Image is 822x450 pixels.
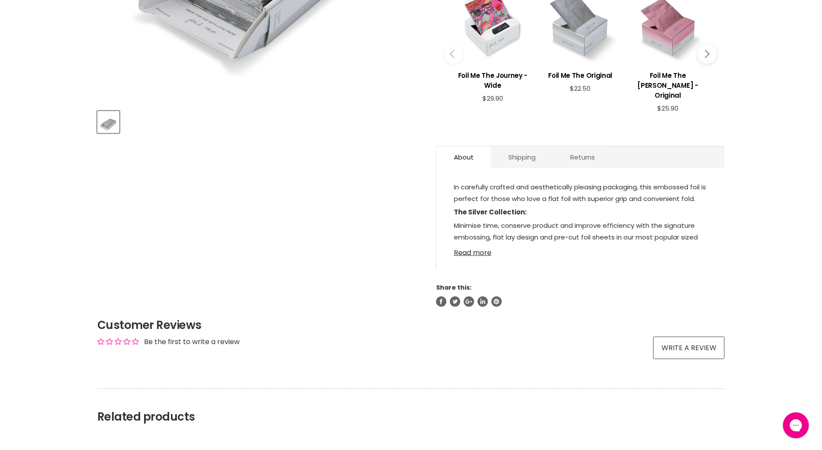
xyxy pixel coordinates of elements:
[98,112,119,132] img: Foil Me Flatter Me - Wide
[437,147,491,168] a: About
[454,207,527,217] strong: The Silver Collection:
[454,182,485,191] span: In carefull
[482,94,503,103] span: $29.90
[453,70,532,90] h3: Foil Me The Journey - Wide
[436,284,725,307] aside: Share this:
[657,104,678,113] span: $25.90
[779,409,813,441] iframe: Gorgias live chat messenger
[97,337,139,347] div: Average rating is 0.00 stars
[96,109,422,133] div: Product thumbnails
[629,70,707,100] h3: Foil Me The [PERSON_NAME] - Original
[436,283,472,292] span: Share this:
[97,317,725,333] h2: Customer Reviews
[97,111,119,133] button: Foil Me Flatter Me - Wide
[97,389,725,424] h2: Related products
[570,84,591,93] span: $22.50
[541,64,620,85] a: View product:Foil Me The Original
[144,337,240,347] div: Be the first to write a review
[553,147,612,168] a: Returns
[491,147,553,168] a: Shipping
[629,64,707,105] a: View product:Foil Me The Knobel - Original
[454,221,698,253] span: Minimise time, conserve product and improve efficiency with the signature embossing, flat lay des...
[454,244,707,257] a: Read more
[653,337,725,359] a: Write a review
[541,70,620,80] h3: Foil Me The Original
[454,181,707,206] p: y crafted and aesthetically pleasing packaging, this embossed foil is perfect for those who love ...
[453,64,532,95] a: View product:Foil Me The Journey - Wide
